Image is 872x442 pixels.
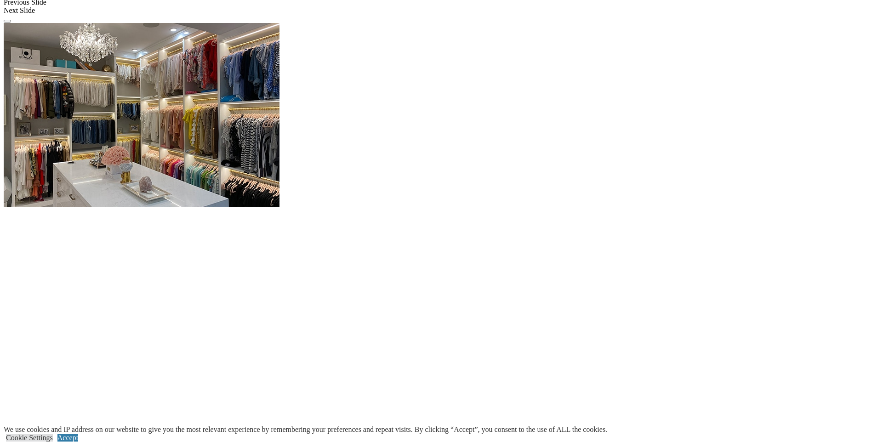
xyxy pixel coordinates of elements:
[6,434,53,442] a: Cookie Settings
[4,20,11,23] button: Click here to pause slide show
[4,425,607,434] div: We use cookies and IP address on our website to give you the most relevant experience by remember...
[4,23,279,207] img: Banner for mobile view
[4,6,868,15] div: Next Slide
[57,434,78,442] a: Accept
